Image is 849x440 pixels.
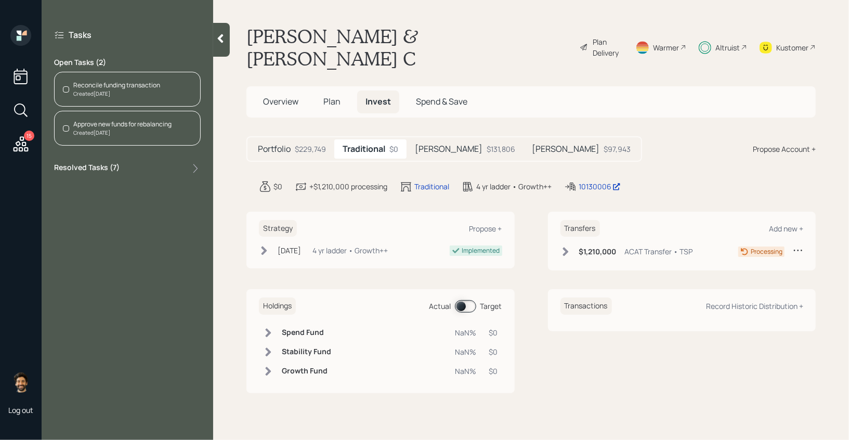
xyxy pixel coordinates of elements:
[73,129,172,137] div: Created [DATE]
[776,42,808,53] div: Kustomer
[455,346,477,357] div: NaN%
[323,96,341,107] span: Plan
[489,366,498,377] div: $0
[480,301,502,312] div: Target
[259,220,297,237] h6: Strategy
[343,144,385,154] h5: Traditional
[389,144,398,154] div: $0
[579,181,621,192] div: 10130006
[273,181,282,192] div: $0
[10,372,31,393] img: eric-schwartz-headshot.png
[416,96,467,107] span: Spend & Save
[263,96,298,107] span: Overview
[415,144,482,154] h5: [PERSON_NAME]
[414,181,449,192] div: Traditional
[489,327,498,338] div: $0
[69,29,92,41] label: Tasks
[73,81,160,90] div: Reconcile funding transaction
[309,181,387,192] div: +$1,210,000 processing
[469,224,502,234] div: Propose +
[365,96,391,107] span: Invest
[73,90,160,98] div: Created [DATE]
[593,36,623,58] div: Plan Delivery
[532,144,599,154] h5: [PERSON_NAME]
[73,120,172,129] div: Approve new funds for rebalancing
[54,57,201,68] label: Open Tasks ( 2 )
[489,346,498,357] div: $0
[278,245,301,256] div: [DATE]
[462,246,500,255] div: Implemented
[295,144,326,154] div: $229,749
[604,144,631,154] div: $97,943
[579,248,617,256] h6: $1,210,000
[751,247,782,256] div: Processing
[8,405,33,415] div: Log out
[259,297,296,315] h6: Holdings
[560,297,612,315] h6: Transactions
[625,246,693,257] div: ACAT Transfer • TSP
[258,144,291,154] h5: Portfolio
[455,366,477,377] div: NaN%
[476,181,552,192] div: 4 yr ladder • Growth++
[769,224,803,234] div: Add new +
[429,301,451,312] div: Actual
[455,327,477,338] div: NaN%
[24,131,34,141] div: 15
[706,301,803,311] div: Record Historic Distribution +
[54,162,120,175] label: Resolved Tasks ( 7 )
[653,42,679,53] div: Warmer
[282,347,331,356] h6: Stability Fund
[246,25,571,70] h1: [PERSON_NAME] & [PERSON_NAME] C
[560,220,600,237] h6: Transfers
[282,328,331,337] h6: Spend Fund
[753,144,816,154] div: Propose Account +
[312,245,388,256] div: 4 yr ladder • Growth++
[715,42,740,53] div: Altruist
[487,144,515,154] div: $131,806
[282,367,331,376] h6: Growth Fund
